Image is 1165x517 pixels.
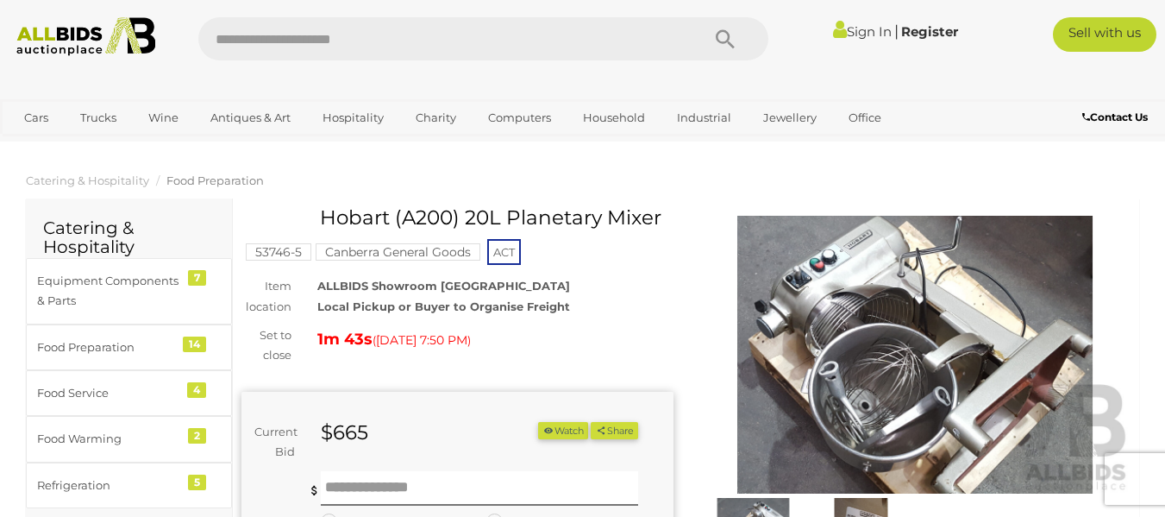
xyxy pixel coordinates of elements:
a: Food Preparation 14 [26,325,232,370]
b: Contact Us [1082,110,1148,123]
div: Food Preparation [37,337,179,357]
mark: 53746-5 [246,243,311,261]
span: ACT [487,239,521,265]
a: 53746-5 [246,245,311,259]
a: Industrial [666,104,742,132]
span: ( ) [373,333,471,347]
a: Trucks [69,104,128,132]
button: Search [682,17,768,60]
a: Contact Us [1082,108,1152,127]
a: Household [572,104,656,132]
a: Cars [13,104,60,132]
div: Current Bid [241,422,308,463]
a: Refrigeration 5 [26,463,232,508]
div: Item location [229,276,304,317]
a: Catering & Hospitality [26,173,149,187]
a: Food Preparation [166,173,264,187]
button: Watch [538,422,588,440]
mark: Canberra General Goods [316,243,480,261]
a: Charity [404,104,467,132]
strong: 1m 43s [317,330,373,349]
div: 7 [188,270,206,286]
div: Equipment Components & Parts [37,271,179,312]
h2: Catering & Hospitality [43,218,215,256]
div: Refrigeration [37,476,179,495]
strong: $665 [321,420,368,444]
a: Food Service 4 [26,370,232,416]
h1: Hobart (A200) 20L Planetary Mixer [250,207,669,229]
div: 2 [188,428,206,444]
div: Food Warming [37,429,179,449]
a: Register [901,23,958,40]
span: | [894,22,899,41]
a: [GEOGRAPHIC_DATA] [80,132,225,161]
img: Hobart (A200) 20L Planetary Mixer [699,216,1131,495]
a: Computers [477,104,562,132]
div: Set to close [229,325,304,366]
div: 14 [183,337,206,352]
a: Wine [137,104,190,132]
a: Jewellery [752,104,828,132]
button: Share [591,422,638,440]
img: Allbids.com.au [9,17,164,56]
div: 5 [188,475,206,490]
a: Sign In [833,23,892,40]
a: Antiques & Art [199,104,302,132]
span: [DATE] 7:50 PM [376,332,467,348]
a: Food Warming 2 [26,416,232,462]
div: Food Service [37,383,179,403]
a: Office [837,104,893,132]
div: 4 [187,382,206,398]
li: Watch this item [538,422,588,440]
a: Equipment Components & Parts 7 [26,258,232,325]
a: Hospitality [311,104,395,132]
a: Sell with us [1053,17,1156,52]
strong: Local Pickup or Buyer to Organise Freight [317,299,570,313]
strong: ALLBIDS Showroom [GEOGRAPHIC_DATA] [317,279,570,293]
a: Sports [13,132,71,161]
a: Canberra General Goods [316,245,480,259]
